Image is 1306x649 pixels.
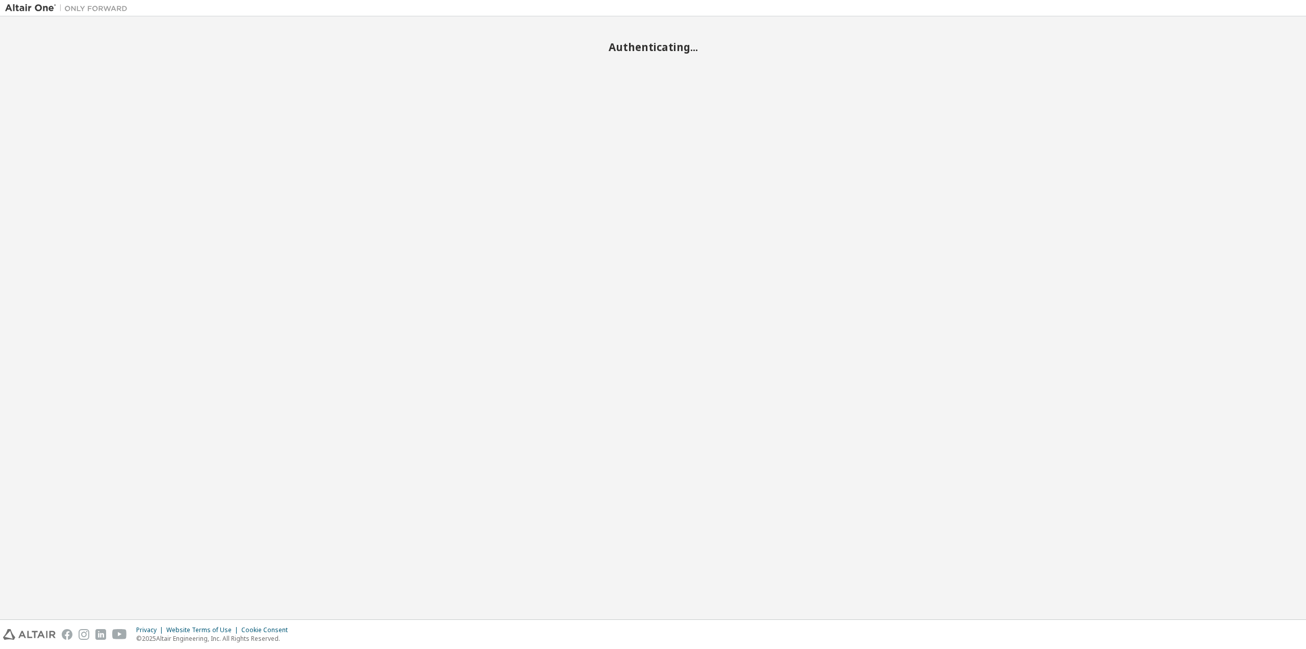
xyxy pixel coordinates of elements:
h2: Authenticating... [5,40,1301,54]
p: © 2025 Altair Engineering, Inc. All Rights Reserved. [136,634,294,643]
img: youtube.svg [112,629,127,640]
div: Cookie Consent [241,626,294,634]
img: instagram.svg [79,629,89,640]
div: Privacy [136,626,166,634]
img: facebook.svg [62,629,72,640]
img: linkedin.svg [95,629,106,640]
img: altair_logo.svg [3,629,56,640]
img: Altair One [5,3,133,13]
div: Website Terms of Use [166,626,241,634]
